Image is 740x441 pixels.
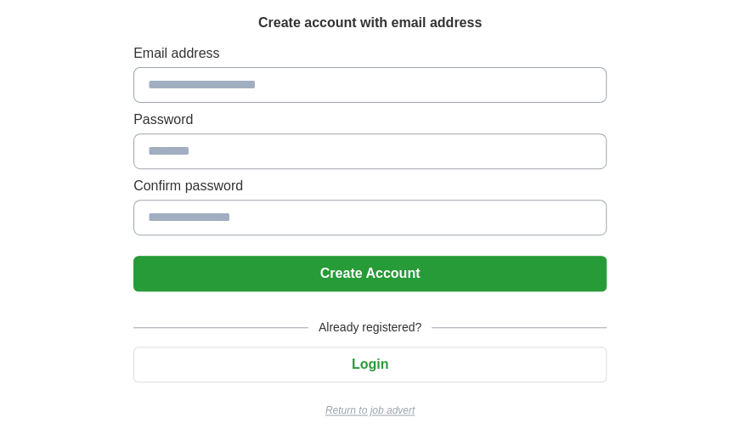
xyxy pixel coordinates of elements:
[258,13,482,33] h1: Create account with email address
[133,403,607,418] a: Return to job advert
[133,256,607,291] button: Create Account
[133,357,607,371] a: Login
[133,110,607,130] label: Password
[133,43,607,64] label: Email address
[133,347,607,382] button: Login
[308,319,432,336] span: Already registered?
[133,176,607,196] label: Confirm password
